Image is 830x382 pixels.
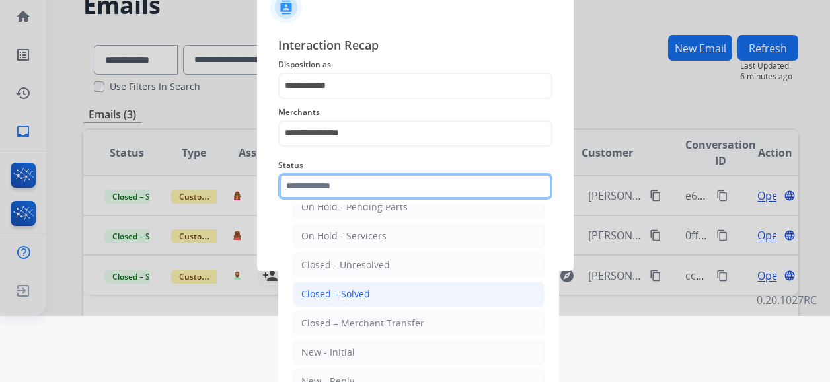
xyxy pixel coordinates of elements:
div: New - Initial [301,346,355,359]
div: Closed – Merchant Transfer [301,317,424,330]
div: On Hold - Servicers [301,229,387,243]
span: Interaction Recap [278,36,552,57]
span: Status [278,157,552,173]
div: Closed - Unresolved [301,258,390,272]
span: Disposition as [278,57,552,73]
span: Merchants [278,104,552,120]
p: 0.20.1027RC [757,292,817,308]
div: On Hold - Pending Parts [301,200,408,213]
div: Closed – Solved [301,287,370,301]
